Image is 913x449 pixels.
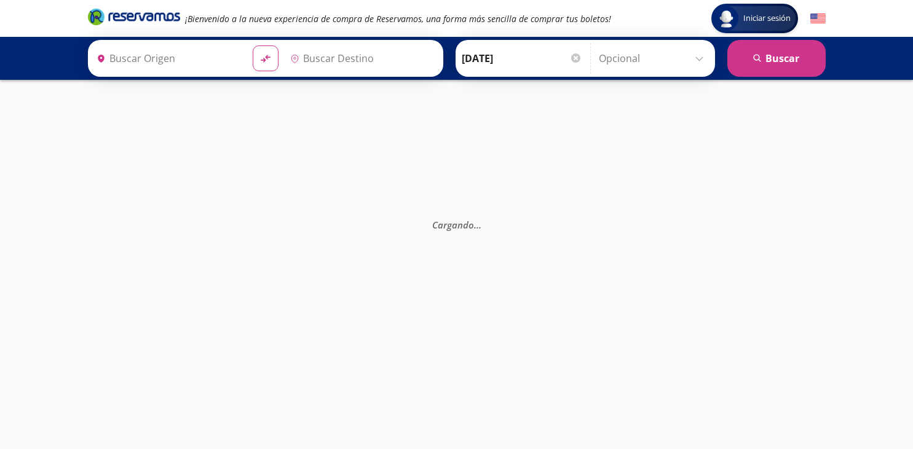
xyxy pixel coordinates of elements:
input: Opcional [599,43,709,74]
input: Buscar Destino [285,43,437,74]
em: Cargando [432,218,481,230]
input: Elegir Fecha [462,43,582,74]
i: Brand Logo [88,7,180,26]
span: . [479,218,481,230]
button: English [810,11,826,26]
button: Buscar [727,40,826,77]
input: Buscar Origen [92,43,243,74]
span: Iniciar sesión [738,12,796,25]
span: . [476,218,479,230]
em: ¡Bienvenido a la nueva experiencia de compra de Reservamos, una forma más sencilla de comprar tus... [185,13,611,25]
span: . [474,218,476,230]
a: Brand Logo [88,7,180,29]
